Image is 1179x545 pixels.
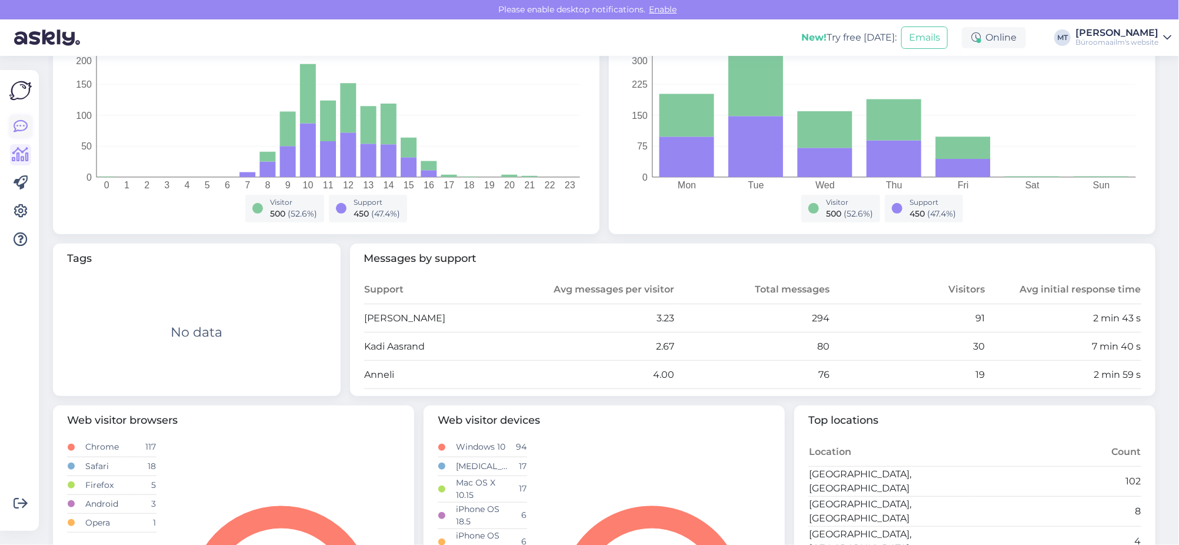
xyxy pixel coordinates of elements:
tspan: 100 [76,110,92,120]
tspan: 6 [225,180,230,190]
td: 18 [139,457,156,476]
tspan: 7 [245,180,250,190]
tspan: 12 [343,180,354,190]
div: [PERSON_NAME] [1075,28,1159,38]
div: No data [171,323,222,342]
span: Messages by support [364,251,1142,267]
td: 17 [509,457,527,476]
tspan: 23 [565,180,575,190]
th: Avg messages per visitor [519,276,675,304]
tspan: 21 [524,180,535,190]
td: 91 [830,304,985,333]
div: Visitor [270,197,317,208]
tspan: 50 [81,141,92,151]
td: [PERSON_NAME] [364,304,519,333]
tspan: Fri [958,180,969,190]
tspan: 3 [164,180,169,190]
div: MT [1054,29,1071,46]
td: Anneli [364,361,519,389]
tspan: Mon [678,180,696,190]
tspan: 13 [363,180,374,190]
td: 102 [975,466,1141,496]
td: Firefox [85,476,138,494]
td: iPhone OS 18.5 [455,502,509,529]
td: 6 [509,502,527,529]
tspan: 1 [124,180,129,190]
div: Visitor [826,197,873,208]
tspan: 225 [632,79,648,89]
div: Support [354,197,400,208]
span: ( 47.4 %) [371,208,400,219]
td: Mac OS X 10.15 [455,476,509,502]
span: ( 47.4 %) [927,208,956,219]
span: 450 [910,208,925,219]
tspan: 9 [285,180,291,190]
tspan: Sat [1025,180,1040,190]
tspan: 11 [323,180,334,190]
tspan: 8 [265,180,271,190]
span: 500 [270,208,285,219]
td: 7 min 40 s [986,333,1141,361]
tspan: 20 [504,180,515,190]
tspan: 5 [205,180,210,190]
td: Safari [85,457,138,476]
span: Enable [646,4,681,15]
tspan: 15 [404,180,414,190]
tspan: 300 [632,55,648,65]
td: 3 [139,494,156,513]
span: Top locations [808,413,1141,428]
button: Emails [901,26,948,49]
tspan: 2 [144,180,149,190]
td: Opera [85,513,138,532]
td: Kadi Aasrand [364,333,519,361]
tspan: Sun [1093,180,1110,190]
td: 5 [139,476,156,494]
tspan: Tue [748,180,764,190]
td: Windows 10 [455,438,509,457]
tspan: 17 [444,180,454,190]
tspan: 75 [637,141,648,151]
tspan: 22 [545,180,555,190]
tspan: 19 [484,180,495,190]
th: Count [975,438,1141,466]
tspan: Wed [815,180,835,190]
td: 2 min 43 s [986,304,1141,333]
td: 1 [139,513,156,532]
td: 80 [675,333,830,361]
th: Location [808,438,975,466]
div: Büroomaailm's website [1075,38,1159,47]
div: Online [962,27,1026,48]
th: Support [364,276,519,304]
tspan: 150 [76,79,92,89]
td: 294 [675,304,830,333]
th: Avg initial response time [986,276,1141,304]
span: Web visitor devices [438,413,771,428]
tspan: 200 [76,55,92,65]
th: Visitors [830,276,985,304]
div: Support [910,197,956,208]
th: Total messages [675,276,830,304]
td: Chrome [85,438,138,457]
td: 17 [509,476,527,502]
tspan: 4 [185,180,190,190]
td: 117 [139,438,156,457]
td: 2.67 [519,333,675,361]
span: 500 [826,208,841,219]
a: [PERSON_NAME]Büroomaailm's website [1075,28,1172,47]
b: New! [801,32,827,43]
span: ( 52.6 %) [844,208,873,219]
tspan: 0 [104,180,109,190]
td: 8 [975,496,1141,526]
tspan: Thu [886,180,902,190]
td: 76 [675,361,830,389]
td: [MEDICAL_DATA] [455,457,509,476]
td: 30 [830,333,985,361]
img: Askly Logo [9,79,32,102]
tspan: 16 [424,180,434,190]
td: 2 min 59 s [986,361,1141,389]
tspan: 0 [642,172,648,182]
td: [GEOGRAPHIC_DATA], [GEOGRAPHIC_DATA] [808,466,975,496]
td: 94 [509,438,527,457]
tspan: 10 [303,180,314,190]
span: Tags [67,251,327,267]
